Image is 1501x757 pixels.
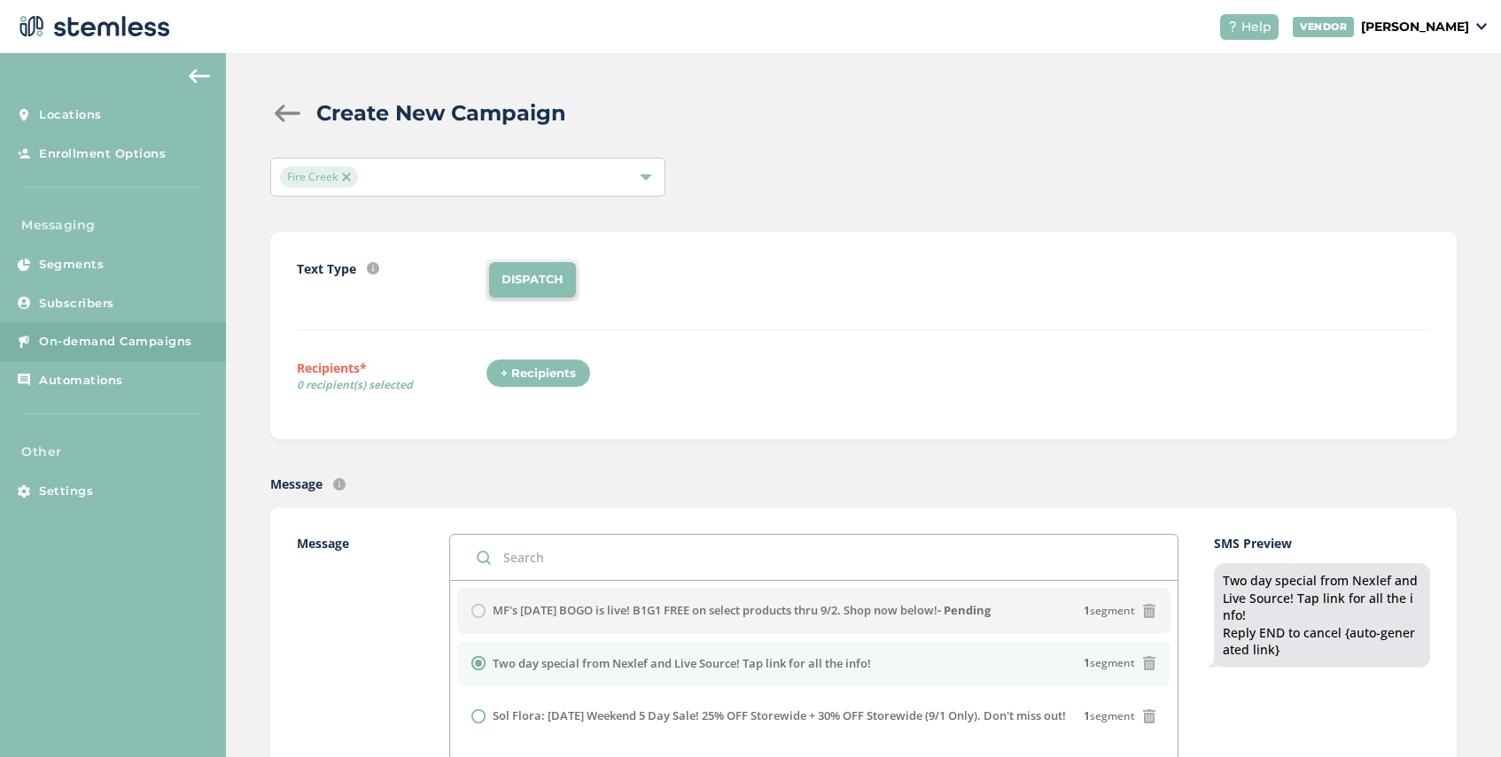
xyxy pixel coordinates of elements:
[1293,17,1354,37] div: VENDOR
[1084,603,1090,618] strong: 1
[297,259,356,278] label: Text Type
[1227,21,1238,32] img: icon-help-white-03924b79.svg
[280,166,358,188] span: Fire Creek
[14,9,170,44] img: logo-dark-0685b13c.svg
[450,535,1178,580] input: Search
[39,372,123,390] span: Automations
[486,359,591,389] div: + Recipients
[1214,534,1430,552] label: SMS Preview
[1241,18,1272,36] span: Help
[270,475,323,493] label: Message
[1223,572,1421,659] div: Two day special from Nexlef and Live Source! Tap link for all the info! Reply END to cancel {auto...
[297,359,486,399] label: Recipients*
[39,483,93,500] span: Settings
[937,602,991,618] strong: - Pending
[39,295,114,313] span: Subscribers
[1412,672,1501,757] iframe: Chat Widget
[1476,23,1487,30] img: icon_down-arrow-small-66adaf34.svg
[39,106,102,124] span: Locations
[1084,655,1090,670] strong: 1
[342,173,351,182] img: icon-close-accent-8a337256.svg
[493,655,871,673] label: Two day special from Nexlef and Live Source! Tap link for all the info!
[1084,708,1090,723] strong: 1
[39,256,104,274] span: Segments
[189,69,210,83] img: icon-arrow-back-accent-c549486e.svg
[489,262,576,297] li: DISPATCH
[39,145,166,163] span: Enrollment Options
[1361,18,1469,36] p: [PERSON_NAME]
[1084,708,1135,724] span: segment
[493,602,991,620] label: MF's [DATE] BOGO is live! B1G1 FREE on select products thru 9/2. Shop now below!
[1084,603,1135,619] span: segment
[1084,655,1135,671] span: segment
[333,478,346,491] img: icon-info-236977d2.svg
[316,97,566,129] h2: Create New Campaign
[493,707,1066,725] label: Sol Flora: [DATE] Weekend 5 Day Sale! 25% OFF Storewide + 30% OFF Storewide (9/1 Only). Don't mis...
[297,377,486,393] span: 0 recipient(s) selected
[39,333,192,351] span: On-demand Campaigns
[367,262,379,274] img: icon-info-236977d2.svg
